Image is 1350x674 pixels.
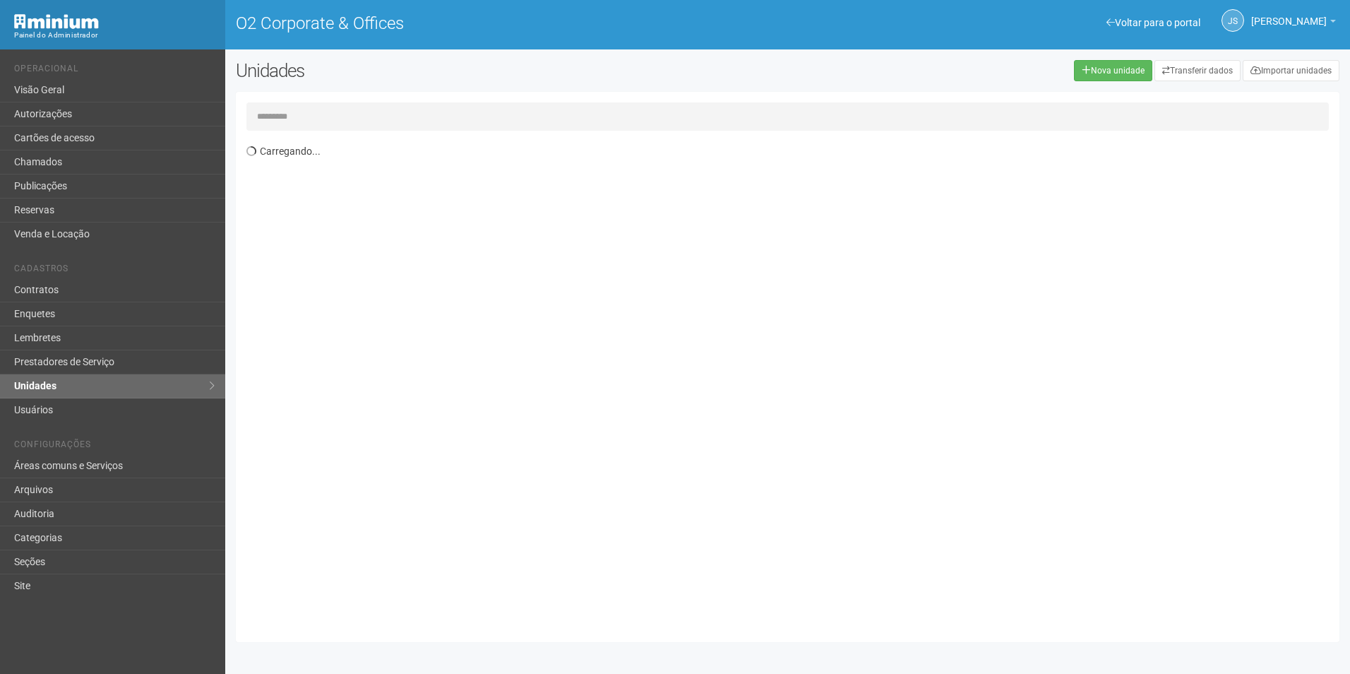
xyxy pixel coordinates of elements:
img: Minium [14,14,99,29]
a: [PERSON_NAME] [1251,18,1336,29]
li: Cadastros [14,264,215,278]
a: Importar unidades [1243,60,1339,81]
div: Painel do Administrador [14,29,215,42]
li: Operacional [14,64,215,78]
div: Carregando... [246,138,1339,632]
a: Voltar para o portal [1106,17,1200,28]
h1: O2 Corporate & Offices [236,14,777,32]
li: Configurações [14,439,215,454]
a: Nova unidade [1074,60,1152,81]
h2: Unidades [236,60,683,81]
span: Jeferson Souza [1251,2,1327,27]
a: Transferir dados [1154,60,1241,81]
a: JS [1221,9,1244,32]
